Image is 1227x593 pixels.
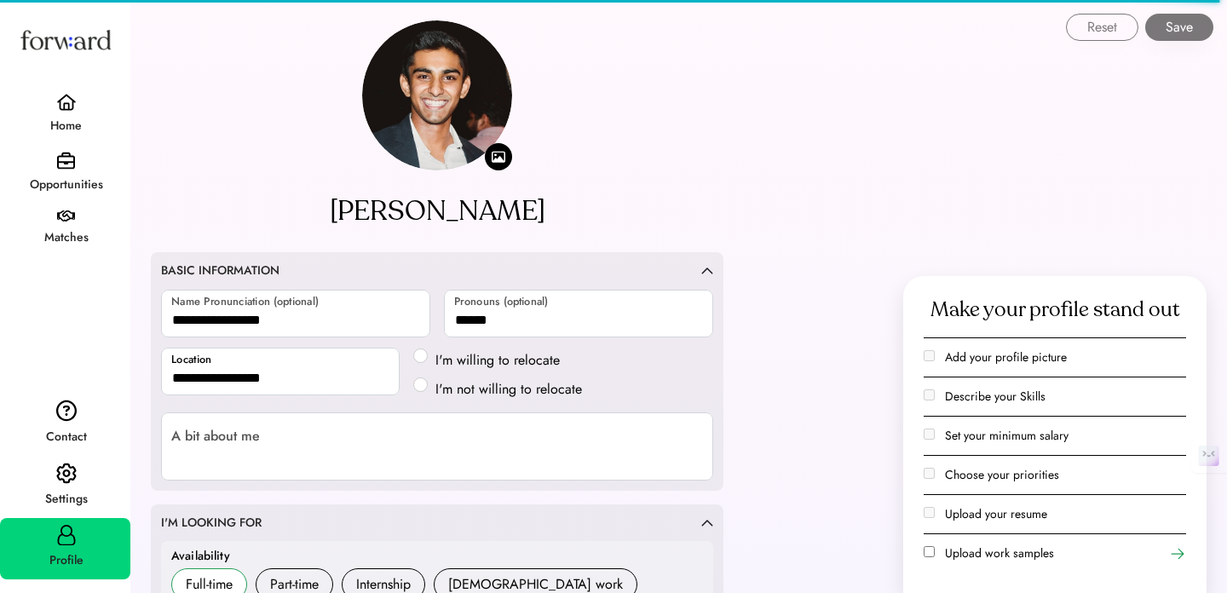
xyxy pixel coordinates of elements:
[57,152,75,170] img: briefcase.svg
[945,348,1067,366] label: Add your profile picture
[701,519,713,527] img: caret-up.svg
[171,548,230,565] div: Availability
[945,544,1054,561] label: Upload work samples
[2,489,130,510] div: Settings
[161,262,279,279] div: BASIC INFORMATION
[2,550,130,571] div: Profile
[1066,14,1138,41] button: Reset
[2,116,130,136] div: Home
[57,210,75,222] img: handshake.svg
[930,296,1180,324] div: Make your profile stand out
[2,227,130,248] div: Matches
[430,379,587,400] label: I'm not willing to relocate
[56,463,77,485] img: settings.svg
[430,350,587,371] label: I'm willing to relocate
[945,505,1047,522] label: Upload your resume
[161,515,262,532] div: I'M LOOKING FOR
[56,400,77,422] img: contact.svg
[17,14,114,66] img: Forward logo
[330,191,545,232] div: [PERSON_NAME]
[1145,14,1213,41] button: Save
[362,20,512,170] img: https%3A%2F%2F9c4076a67d41be3ea2c0407e1814dbd4.cdn.bubble.io%2Ff1757457960827x856049607147347800%...
[945,466,1059,483] label: Choose your priorities
[2,427,130,447] div: Contact
[945,388,1046,405] label: Describe your Skills
[56,94,77,111] img: home.svg
[945,427,1069,444] label: Set your minimum salary
[2,175,130,195] div: Opportunities
[701,267,713,274] img: caret-up.svg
